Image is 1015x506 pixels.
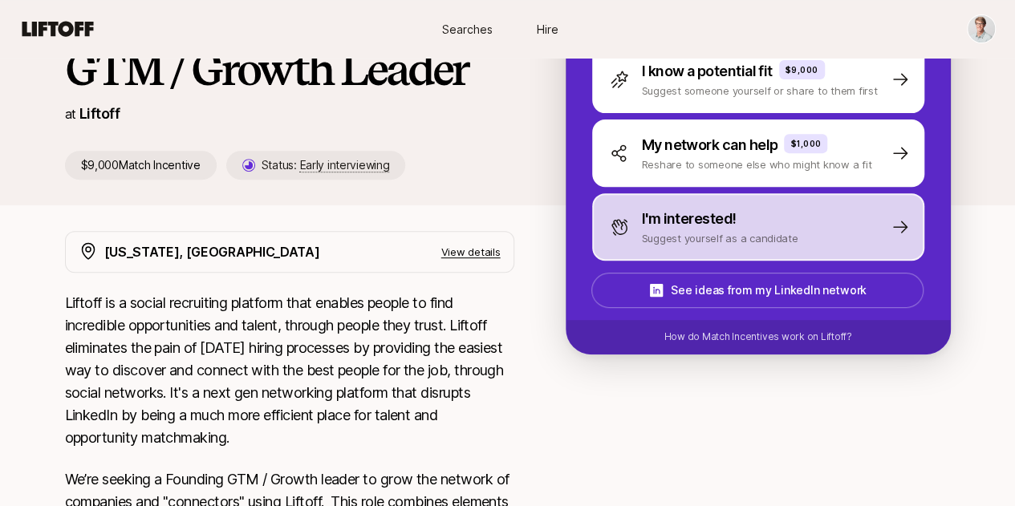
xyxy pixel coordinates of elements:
[671,281,866,300] p: See ideas from my LinkedIn network
[442,21,493,38] span: Searches
[79,105,120,122] a: Liftoff
[642,208,737,230] p: I'm interested!
[65,103,76,124] p: at
[664,330,851,344] p: How do Match Incentives work on Liftoff?
[65,45,514,93] h1: GTM / Growth Leader
[441,244,501,260] p: View details
[299,158,389,172] span: Early interviewing
[537,21,558,38] span: Hire
[642,83,878,99] p: Suggest someone yourself or share to them first
[786,63,818,76] p: $9,000
[642,134,778,156] p: My network can help
[642,60,773,83] p: I know a potential fit
[65,151,217,180] p: $9,000 Match Incentive
[642,156,872,172] p: Reshare to someone else who might know a fit
[508,14,588,44] a: Hire
[968,15,995,43] img: Charlie Vestner
[967,14,996,43] button: Charlie Vestner
[65,292,514,449] p: Liftoff is a social recruiting platform that enables people to find incredible opportunities and ...
[591,273,924,308] button: See ideas from my LinkedIn network
[104,241,320,262] p: [US_STATE], [GEOGRAPHIC_DATA]
[642,230,798,246] p: Suggest yourself as a candidate
[428,14,508,44] a: Searches
[262,156,390,175] p: Status:
[790,137,821,150] p: $1,000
